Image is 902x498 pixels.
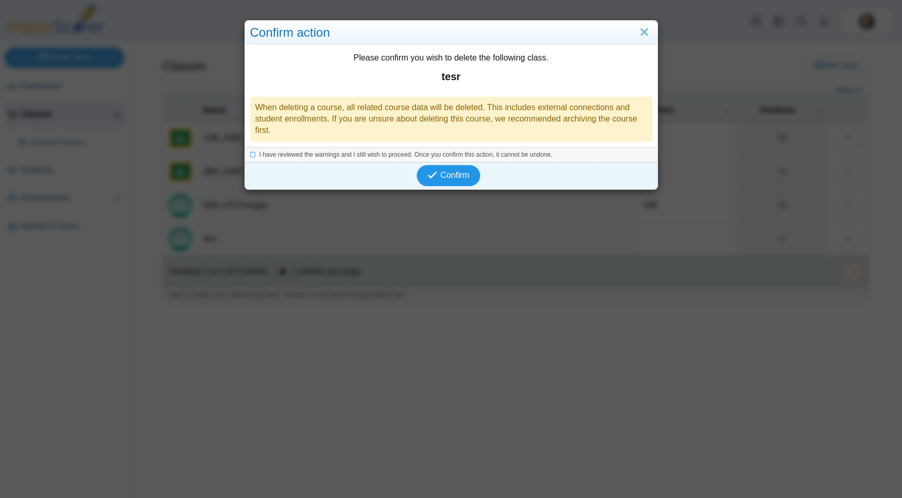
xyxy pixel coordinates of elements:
a: Close [636,24,652,41]
div: When deleting a course, all related course data will be deleted. This includes external connectio... [250,97,652,142]
div: Confirm action [245,21,658,45]
span: I have reviewed the warnings and I still wish to proceed. Once you confirm this action, it cannot... [259,151,553,158]
button: Confirm [417,165,480,186]
div: Please confirm you wish to delete the following class. [245,44,658,91]
span: Confirm [440,171,469,179]
strong: tesr [250,69,652,84]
